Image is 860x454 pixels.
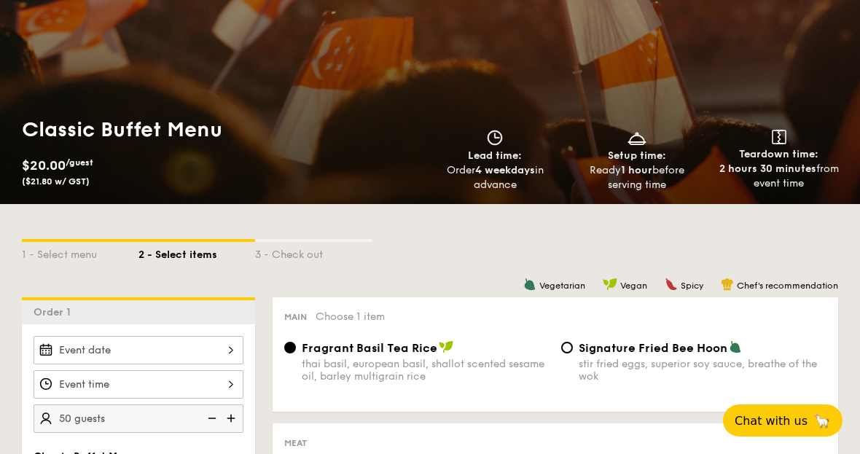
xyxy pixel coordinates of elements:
span: Spicy [681,281,703,291]
div: Order in advance [430,163,560,192]
img: icon-dish.430c3a2e.svg [626,130,648,146]
input: Signature Fried Bee Hoonstir fried eggs, superior soy sauce, breathe of the wok [561,342,573,353]
span: Main [284,312,307,322]
img: icon-vegetarian.fe4039eb.svg [729,340,742,353]
span: Choose 1 item [316,310,385,323]
img: icon-chef-hat.a58ddaea.svg [721,278,734,291]
span: Order 1 [34,306,77,318]
strong: 1 hour [621,164,652,176]
span: Meat [284,438,307,448]
input: Event date [34,336,243,364]
strong: 2 hours 30 minutes [719,163,816,175]
span: ($21.80 w/ GST) [22,176,90,187]
img: icon-reduce.1d2dbef1.svg [200,404,222,432]
div: from event time [714,162,844,191]
div: stir fried eggs, superior soy sauce, breathe of the wok [579,358,826,383]
span: Lead time: [468,149,522,162]
div: 1 - Select menu [22,242,138,262]
div: 2 - Select items [138,242,255,262]
img: icon-clock.2db775ea.svg [484,130,506,146]
span: Teardown time: [739,148,818,160]
img: icon-spicy.37a8142b.svg [665,278,678,291]
h1: Classic Buffet Menu [22,117,424,143]
span: Signature Fried Bee Hoon [579,341,727,355]
input: Fragrant Basil Tea Ricethai basil, european basil, shallot scented sesame oil, barley multigrain ... [284,342,296,353]
input: Number of guests [34,404,243,433]
span: /guest [66,157,93,168]
img: icon-vegan.f8ff3823.svg [603,278,617,291]
div: thai basil, european basil, shallot scented sesame oil, barley multigrain rice [302,358,550,383]
div: 3 - Check out [255,242,372,262]
div: Ready before serving time [572,163,703,192]
span: Vegan [620,281,647,291]
span: Fragrant Basil Tea Rice [302,341,437,355]
span: $20.00 [22,157,66,173]
img: icon-vegetarian.fe4039eb.svg [523,278,536,291]
img: icon-vegan.f8ff3823.svg [439,340,453,353]
strong: 4 weekdays [475,164,535,176]
img: icon-add.58712e84.svg [222,404,243,432]
img: icon-teardown.65201eee.svg [772,130,786,144]
span: Chef's recommendation [737,281,838,291]
input: Event time [34,370,243,399]
span: 🦙 [813,412,831,429]
span: Setup time: [608,149,666,162]
button: Chat with us🦙 [723,404,843,437]
span: Chat with us [735,414,808,428]
span: Vegetarian [539,281,585,291]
